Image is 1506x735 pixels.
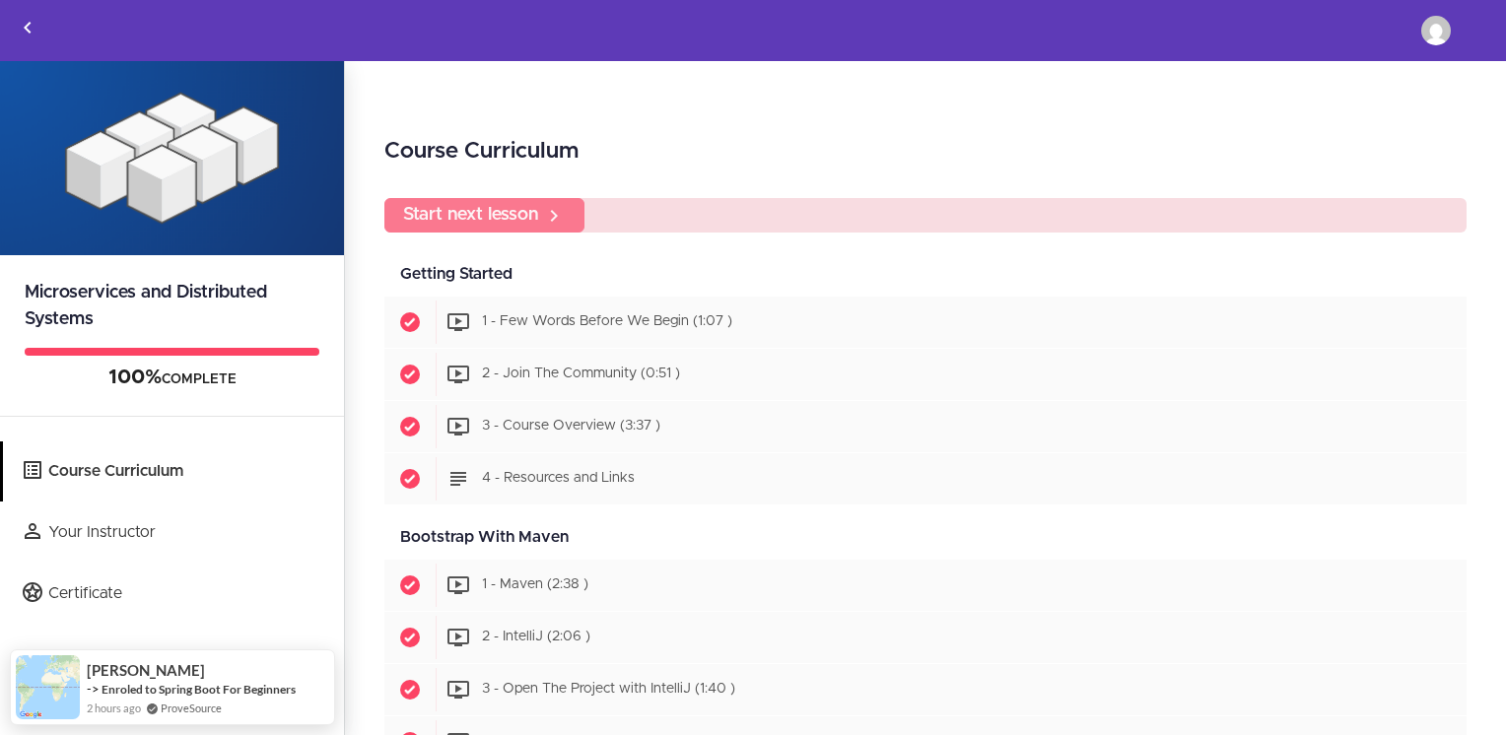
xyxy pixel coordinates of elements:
span: Completed item [384,401,436,452]
span: 3 - Open The Project with IntelliJ (1:40 ) [482,683,735,697]
span: 100% [108,367,162,387]
a: Completed item 4 - Resources and Links [384,453,1467,504]
span: 2 hours ago [87,700,141,716]
a: Course Curriculum [3,441,344,501]
a: Certificate [3,564,344,624]
span: 3 - Course Overview (3:37 ) [482,420,660,434]
span: 2 - IntelliJ (2:06 ) [482,631,590,644]
div: COMPLETE [25,366,319,391]
a: Completed item 3 - Course Overview (3:37 ) [384,401,1467,452]
span: Completed item [384,612,436,663]
span: Completed item [384,349,436,400]
h2: Course Curriculum [384,135,1467,168]
span: 1 - Maven (2:38 ) [482,578,588,592]
svg: Back to courses [16,16,39,39]
a: Enroled to Spring Boot For Beginners [102,682,296,697]
a: Completed item 3 - Open The Project with IntelliJ (1:40 ) [384,664,1467,715]
a: Completed item 1 - Few Words Before We Begin (1:07 ) [384,297,1467,348]
div: Getting Started [384,252,1467,297]
span: Completed item [384,664,436,715]
span: Completed item [384,453,436,504]
span: Completed item [384,560,436,611]
span: 1 - Few Words Before We Begin (1:07 ) [482,315,732,329]
span: 2 - Join The Community (0:51 ) [482,367,680,381]
span: Completed item [384,297,436,348]
a: Completed item 2 - IntelliJ (2:06 ) [384,612,1467,663]
span: -> [87,681,100,697]
span: [PERSON_NAME] [87,662,205,679]
a: Completed item 1 - Maven (2:38 ) [384,560,1467,611]
img: ibrahim.moh.salama@gmail.com [1421,16,1451,45]
span: 4 - Resources and Links [482,472,635,486]
a: Your Instructor [3,502,344,563]
img: provesource social proof notification image [16,655,80,719]
div: Bootstrap With Maven [384,515,1467,560]
a: Completed item 2 - Join The Community (0:51 ) [384,349,1467,400]
a: ProveSource [161,700,222,716]
a: Back to courses [1,1,54,60]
